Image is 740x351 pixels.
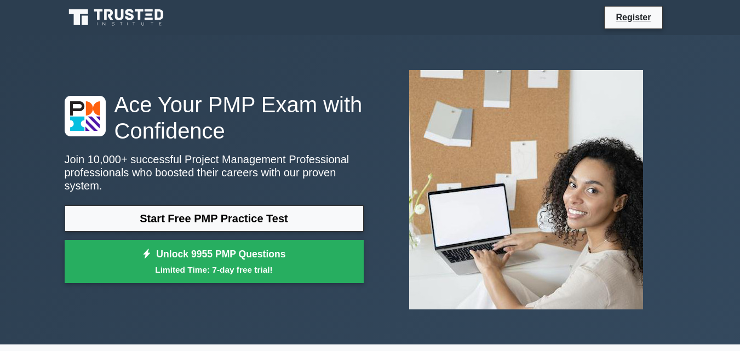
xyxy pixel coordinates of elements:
[65,153,364,192] p: Join 10,000+ successful Project Management Professional professionals who boosted their careers w...
[609,10,657,24] a: Register
[65,240,364,284] a: Unlock 9955 PMP QuestionsLimited Time: 7-day free trial!
[65,91,364,144] h1: Ace Your PMP Exam with Confidence
[65,205,364,232] a: Start Free PMP Practice Test
[78,263,350,276] small: Limited Time: 7-day free trial!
